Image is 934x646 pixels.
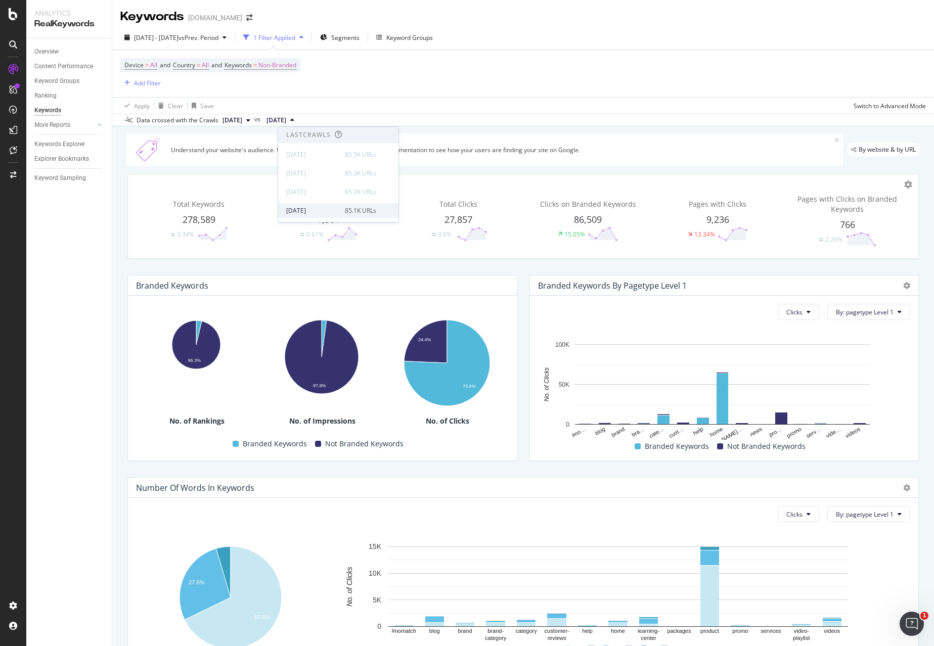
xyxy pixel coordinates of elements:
div: [DATE] [286,188,339,197]
div: 85.2K URLs [345,188,376,197]
text: 50K [558,381,569,388]
text: home [611,628,625,634]
span: 2025 Aug. 26th [266,116,286,125]
button: Clicks [778,304,819,320]
div: Ranking [34,90,57,101]
span: By: pagetype Level 1 [836,510,894,519]
span: vs Prev. Period [179,33,218,42]
button: By: pagetype Level 1 [827,304,910,320]
span: = [197,61,200,69]
div: Content Performance [34,61,93,72]
text: 67.8% [254,615,270,621]
div: No. of Impressions [261,416,383,426]
a: Keyword Sampling [34,173,105,183]
div: 0.61% [306,230,324,239]
button: By: pagetype Level 1 [827,506,910,522]
span: Not Branded Keywords [727,440,806,452]
span: Non-Branded [258,58,296,72]
svg: A chart. [261,315,382,397]
span: Clicks [786,308,803,316]
div: Add Filter [134,79,161,87]
text: packages [667,628,691,634]
text: blog [429,628,440,634]
div: legacy label [847,143,920,157]
div: RealKeywords [34,18,104,30]
div: Keywords [120,8,184,25]
div: A chart. [538,339,907,440]
text: 10K [369,569,382,577]
div: Switch to Advanced Mode [854,102,926,110]
div: Last Crawls [286,130,331,139]
div: Apply [134,102,150,110]
text: help [692,426,704,437]
div: Data crossed with the Crawls [137,116,218,125]
text: brand [458,628,472,634]
text: No. of Clicks [345,567,353,607]
span: Keywords [225,61,252,69]
div: Keyword Groups [34,76,79,86]
button: Save [188,98,214,114]
span: Branded Keywords [645,440,709,452]
div: [DATE] [286,206,339,215]
text: 0 [566,421,569,428]
text: 24.4% [418,338,431,343]
button: Switch to Advanced Mode [850,98,926,114]
span: 86,509 [574,213,602,225]
span: Clicks [786,510,803,519]
span: and [160,61,170,69]
text: learning- [638,628,659,634]
a: Explorer Bookmarks [34,154,105,164]
span: Total Clicks [439,199,477,209]
span: Clicks on Branded Keywords [540,199,636,209]
div: Clear [168,102,183,110]
div: 85.1K URLs [345,206,376,215]
text: 27.6% [189,580,204,586]
img: Equal [300,233,304,236]
a: Keyword Groups [34,76,105,86]
div: [DOMAIN_NAME] [188,13,242,23]
div: Keyword Groups [386,33,433,42]
div: Overview [34,47,59,57]
a: Ranking [34,90,105,101]
button: [DATE] [262,114,298,126]
text: services [761,628,781,634]
text: 75.6% [463,384,476,389]
text: center [641,635,656,641]
div: Save [200,102,214,110]
div: Keywords [34,105,61,116]
span: 27,857 [444,213,472,225]
div: More Reports [34,120,70,130]
text: 15K [369,543,382,551]
div: 3.6% [438,230,452,239]
button: Clicks [778,506,819,522]
div: 2.26% [825,235,842,244]
span: Total Keywords [173,199,225,209]
div: Number Of Words In Keywords [136,483,254,493]
div: Branded Keywords [136,281,208,291]
text: home [708,426,724,438]
text: 0 [377,623,381,631]
a: Keywords [34,105,105,116]
button: [DATE] [218,114,254,126]
div: 15.05% [564,230,585,239]
text: reviews [547,635,566,641]
a: More Reports [34,120,95,130]
div: Understand your website's audience. Use brand/non-brand break downs and segmentation to see how y... [171,146,834,154]
div: 13.34% [694,230,715,239]
div: arrow-right-arrow-left [246,14,252,21]
span: By website & by URL [859,147,916,153]
text: category [515,628,537,634]
span: Segments [331,33,360,42]
text: category [485,635,507,641]
span: 766 [840,218,855,230]
span: 1 [920,612,928,620]
text: 5K [373,596,382,604]
div: Keyword Sampling [34,173,86,183]
button: Segments [316,29,364,45]
div: [DATE] [286,150,339,159]
span: [DATE] - [DATE] [134,33,179,42]
text: videos [844,426,861,439]
span: = [145,61,149,69]
span: All [202,58,209,72]
div: 85.5K URLs [345,150,376,159]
